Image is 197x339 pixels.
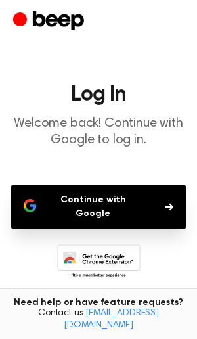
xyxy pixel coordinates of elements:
a: Beep [13,9,87,34]
a: [EMAIL_ADDRESS][DOMAIN_NAME] [64,309,159,330]
h1: Log In [11,84,186,105]
button: Continue with Google [11,185,186,229]
p: Welcome back! Continue with Google to log in. [11,116,186,148]
span: Contact us [8,308,189,331]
